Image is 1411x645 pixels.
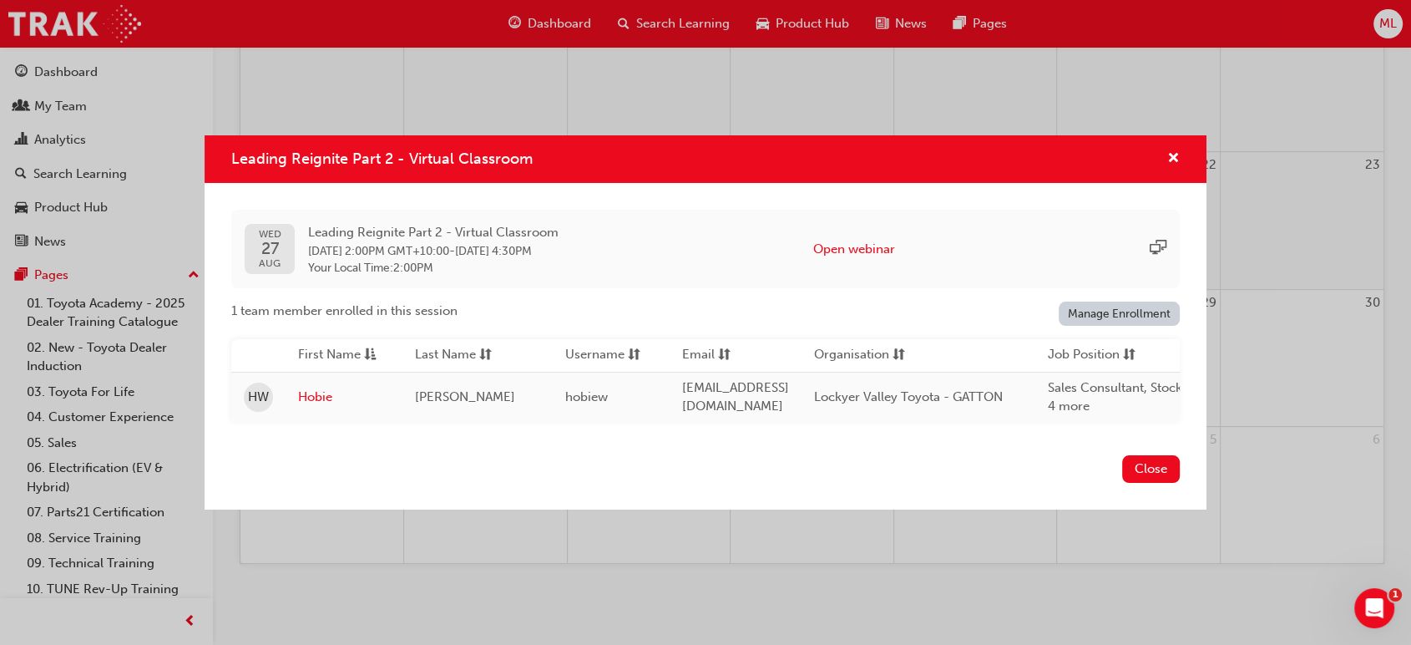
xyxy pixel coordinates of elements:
[298,345,390,366] button: First Nameasc-icon
[455,244,532,258] span: 27 Aug 2025 4:30PM
[205,135,1206,510] div: Leading Reignite Part 2 - Virtual Classroom
[298,345,361,366] span: First Name
[1123,345,1135,366] span: sorting-icon
[814,389,1003,404] span: Lockyer Valley Toyota - GATTON
[1388,588,1402,602] span: 1
[308,223,559,242] span: Leading Reignite Part 2 - Virtual Classroom
[415,389,515,404] span: [PERSON_NAME]
[259,240,281,257] span: 27
[814,345,906,366] button: Organisationsorting-icon
[565,345,657,366] button: Usernamesorting-icon
[1167,149,1180,170] button: cross-icon
[1150,240,1166,259] span: sessionType_ONLINE_URL-icon
[1354,588,1394,628] iframe: Intercom live chat
[259,229,281,240] span: WED
[364,345,377,366] span: asc-icon
[308,244,449,258] span: 27 Aug 2025 2:00PM GMT+10:00
[1167,152,1180,167] span: cross-icon
[231,150,533,168] span: Leading Reignite Part 2 - Virtual Classroom
[1048,345,1140,366] button: Job Positionsorting-icon
[1048,380,1257,414] span: Sales Consultant, Stock Controller + 4 more
[308,223,559,276] div: -
[1122,455,1180,483] button: Close
[682,345,774,366] button: Emailsorting-icon
[1059,302,1181,326] a: Manage Enrollment
[298,388,390,407] a: Hobie
[479,345,492,366] span: sorting-icon
[682,380,789,414] span: [EMAIL_ADDRESS][DOMAIN_NAME]
[259,258,281,269] span: AUG
[565,345,625,366] span: Username
[628,345,640,366] span: sorting-icon
[308,261,559,276] span: Your Local Time : 2:00PM
[813,240,895,259] button: Open webinar
[231,302,458,321] span: 1 team member enrolled in this session
[1048,345,1120,366] span: Job Position
[248,388,269,407] span: HW
[814,345,889,366] span: Organisation
[893,345,905,366] span: sorting-icon
[682,345,715,366] span: Email
[565,389,608,404] span: hobiew
[718,345,731,366] span: sorting-icon
[415,345,476,366] span: Last Name
[415,345,507,366] button: Last Namesorting-icon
